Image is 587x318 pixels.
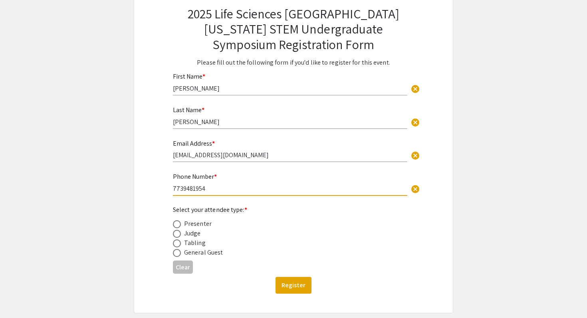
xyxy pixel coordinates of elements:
p: Please fill out the following form if you'd like to register for this event. [173,58,414,67]
iframe: Chat [6,282,34,312]
input: Type Here [173,118,407,126]
button: Clear [407,114,423,130]
button: Clear [407,181,423,197]
div: General Guest [184,248,223,257]
button: Clear [173,261,193,274]
div: Judge [184,229,201,238]
input: Type Here [173,151,407,159]
h2: 2025 Life Sciences [GEOGRAPHIC_DATA][US_STATE] STEM Undergraduate Symposium Registration Form [173,6,414,52]
button: Register [276,277,311,294]
mat-label: Phone Number [173,172,217,181]
input: Type Here [173,84,407,93]
span: cancel [411,184,420,194]
span: cancel [411,84,420,94]
mat-label: First Name [173,72,205,81]
mat-label: Email Address [173,139,215,148]
div: Presenter [184,219,212,229]
div: Tabling [184,238,206,248]
mat-label: Select your attendee type: [173,205,247,214]
button: Clear [407,80,423,96]
button: Clear [407,147,423,163]
input: Type Here [173,184,407,193]
span: cancel [411,151,420,160]
span: cancel [411,118,420,127]
mat-label: Last Name [173,106,204,114]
